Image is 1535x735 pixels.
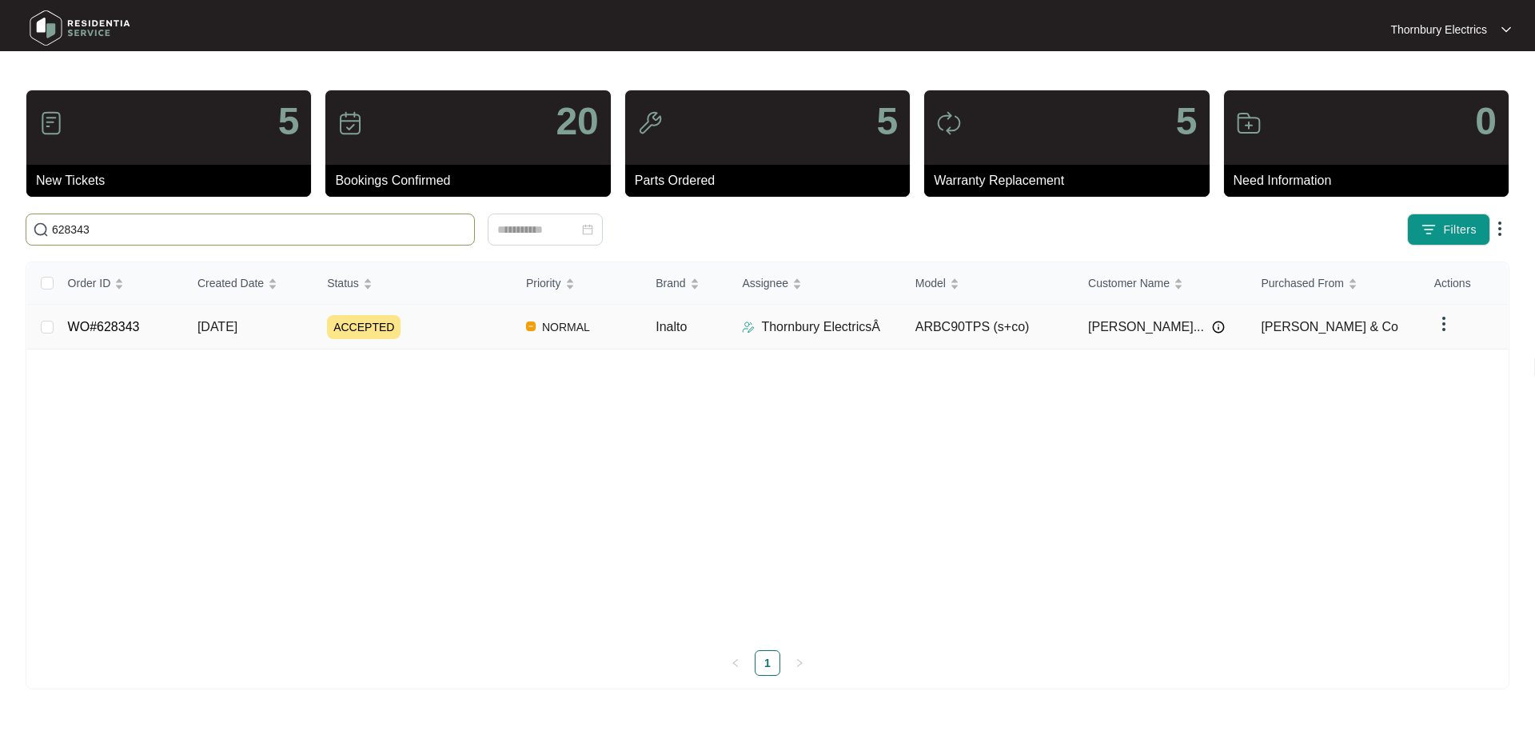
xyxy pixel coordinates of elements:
li: Previous Page [723,650,748,676]
img: icon [38,110,64,136]
span: Purchased From [1261,274,1343,292]
p: 0 [1475,102,1497,141]
p: 5 [1176,102,1198,141]
th: Status [314,262,513,305]
span: left [731,658,740,668]
span: [PERSON_NAME]... [1088,318,1204,337]
th: Brand [643,262,729,305]
img: Info icon [1212,321,1225,334]
span: Customer Name [1088,274,1170,292]
p: New Tickets [36,171,311,190]
p: 20 [556,102,598,141]
input: Search by Order Id, Assignee Name, Customer Name, Brand and Model [52,221,468,238]
span: Inalto [656,320,687,334]
span: [DATE] [197,320,237,334]
img: residentia service logo [24,4,136,52]
span: Created Date [197,274,264,292]
td: ARBC90TPS (s+co) [903,305,1075,350]
span: Model [915,274,946,292]
img: icon [1236,110,1262,136]
span: Order ID [68,274,111,292]
img: icon [637,110,663,136]
span: Assignee [742,274,788,292]
img: Vercel Logo [526,322,536,331]
th: Model [903,262,1075,305]
th: Purchased From [1248,262,1421,305]
span: NORMAL [536,318,596,337]
th: Order ID [55,262,185,305]
li: Next Page [787,650,812,676]
p: Parts Ordered [635,171,910,190]
p: Thornbury ElectricsÂ [761,318,880,337]
img: dropdown arrow [1490,219,1509,238]
th: Created Date [185,262,314,305]
a: 1 [756,651,779,675]
button: filter iconFilters [1407,214,1490,246]
img: dropdown arrow [1434,314,1453,334]
span: right [795,658,804,668]
img: search-icon [33,222,49,238]
span: Filters [1443,222,1477,238]
button: right [787,650,812,676]
th: Priority [513,262,643,305]
span: Brand [656,274,685,292]
th: Customer Name [1075,262,1248,305]
img: Assigner Icon [742,321,755,334]
p: 5 [278,102,300,141]
li: 1 [755,650,780,676]
th: Assignee [729,262,902,305]
p: Warranty Replacement [934,171,1209,190]
p: Thornbury Electrics [1390,22,1487,38]
button: left [723,650,748,676]
a: WO#628343 [68,320,140,334]
span: [PERSON_NAME] & Co [1261,320,1398,334]
img: icon [936,110,962,136]
span: Priority [526,274,561,292]
p: 5 [876,102,898,141]
p: Bookings Confirmed [335,171,610,190]
span: ACCEPTED [327,315,401,339]
p: Need Information [1234,171,1509,190]
th: Actions [1421,262,1508,305]
img: filter icon [1421,222,1437,238]
span: Status [327,274,359,292]
img: dropdown arrow [1501,26,1511,34]
img: icon [337,110,363,136]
